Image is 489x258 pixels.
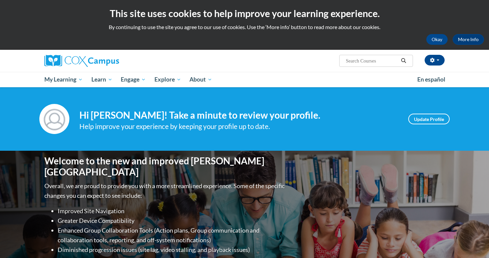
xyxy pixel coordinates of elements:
[44,55,171,67] a: Cox Campus
[58,216,286,226] li: Greater Device Compatibility
[189,76,212,84] span: About
[58,226,286,245] li: Enhanced Group Collaboration Tools (Action plans, Group communication and collaboration tools, re...
[44,181,286,201] p: Overall, we are proud to provide you with a more streamlined experience. Some of the specific cha...
[5,7,484,20] h2: This site uses cookies to help improve your learning experience.
[453,34,484,45] a: More Info
[417,76,445,83] span: En español
[426,34,448,45] button: Okay
[44,55,119,67] img: Cox Campus
[40,72,87,87] a: My Learning
[425,55,445,66] button: Account Settings
[399,57,409,65] button: Search
[150,72,185,87] a: Explore
[34,72,455,87] div: Main menu
[345,57,399,65] input: Search Courses
[5,23,484,31] p: By continuing to use the site you agree to our use of cookies. Use the ‘More info’ button to read...
[462,231,484,253] iframe: Button to launch messaging window
[79,110,398,121] h4: Hi [PERSON_NAME]! Take a minute to review your profile.
[87,72,117,87] a: Learn
[44,155,286,178] h1: Welcome to the new and improved [PERSON_NAME][GEOGRAPHIC_DATA]
[408,114,450,124] a: Update Profile
[44,76,83,84] span: My Learning
[58,206,286,216] li: Improved Site Navigation
[154,76,181,84] span: Explore
[185,72,217,87] a: About
[91,76,112,84] span: Learn
[121,76,146,84] span: Engage
[39,104,69,134] img: Profile Image
[116,72,150,87] a: Engage
[413,73,450,87] a: En español
[79,121,398,132] div: Help improve your experience by keeping your profile up to date.
[58,245,286,255] li: Diminished progression issues (site lag, video stalling, and playback issues)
